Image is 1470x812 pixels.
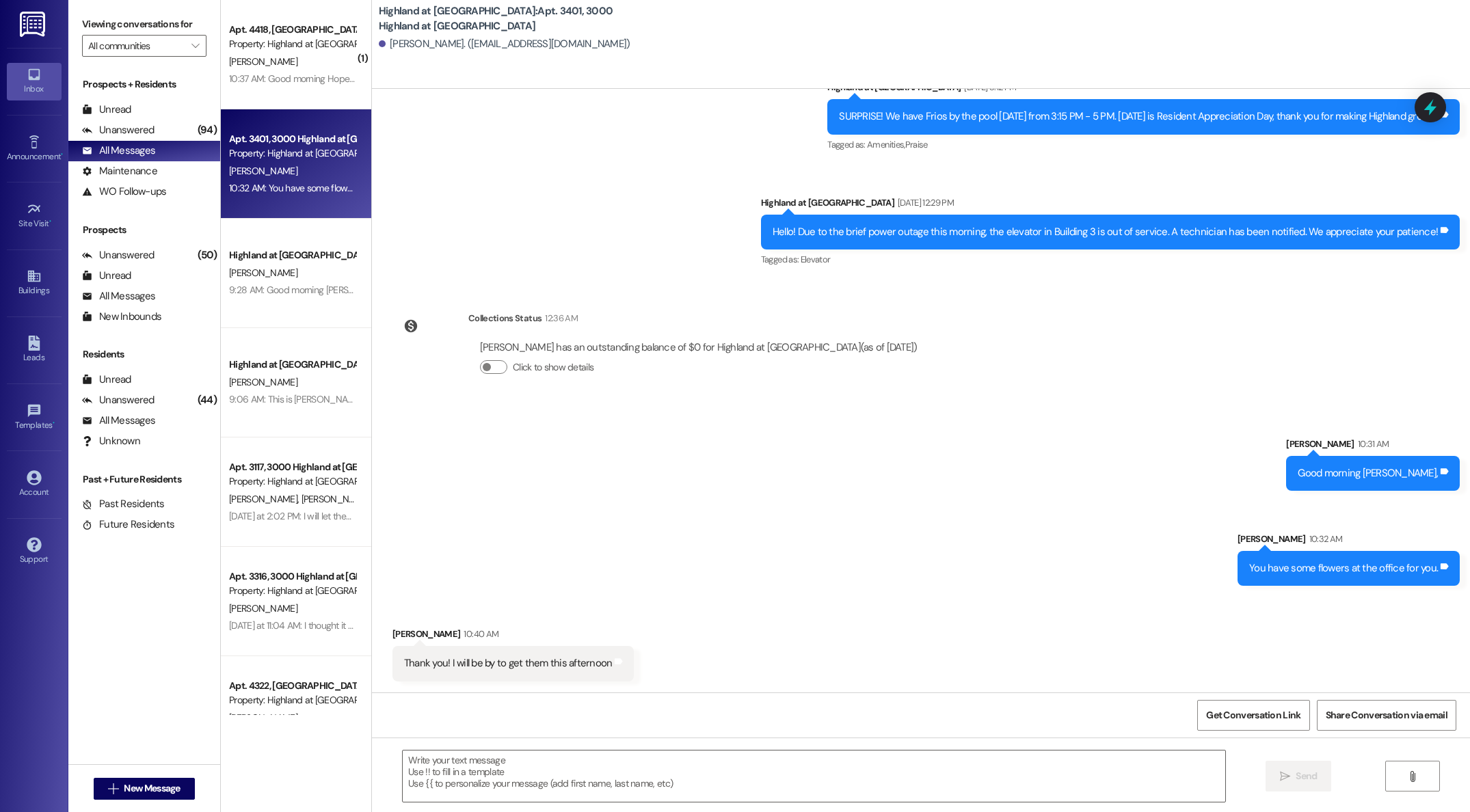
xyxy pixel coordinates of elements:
div: 10:32 AM [1306,532,1343,546]
label: Click to show details [513,360,593,375]
div: Prospects [68,223,220,237]
div: [DATE] at 2:02 PM: I will let them know that [DATE] morning works better. I hope she gets to feel... [229,510,663,522]
div: [PERSON_NAME] [392,627,634,646]
div: Highland at [GEOGRAPHIC_DATA] [229,248,356,262]
div: Property: Highland at [GEOGRAPHIC_DATA] [229,146,356,161]
div: Collections Status [468,311,542,325]
a: Inbox [7,63,62,100]
div: Apt. 3401, 3000 Highland at [GEOGRAPHIC_DATA] [229,132,356,146]
div: [PERSON_NAME] [1286,437,1460,456]
div: Property: Highland at [GEOGRAPHIC_DATA] [229,37,356,51]
div: Unread [82,373,131,387]
label: Viewing conversations for [82,14,206,35]
div: Past + Future Residents [68,472,220,487]
div: Highland at [GEOGRAPHIC_DATA] [761,195,1460,215]
div: Unread [82,103,131,117]
span: • [49,217,51,226]
div: 10:31 AM [1354,437,1389,451]
div: Unanswered [82,123,155,137]
i:  [1407,771,1417,782]
div: 10:32 AM: You have some flowers at the office for you. [229,182,441,194]
input: All communities [88,35,185,57]
div: Good morning [PERSON_NAME], [1298,466,1438,481]
span: Praise [905,139,928,150]
div: 10:37 AM: Good morning Hope! I can't seem to find my mailbox key, I'm sure Ive dropped it. How mu... [229,72,751,85]
div: [PERSON_NAME] [1238,532,1460,551]
a: Site Visit • [7,198,62,234]
a: Leads [7,331,62,368]
i:  [1280,771,1290,782]
div: Property: Highland at [GEOGRAPHIC_DATA] [229,584,356,598]
div: Tagged as: [761,249,1460,269]
div: 10:40 AM [460,627,498,641]
span: Send [1296,769,1317,783]
div: Unanswered [82,248,155,262]
div: Future Residents [82,517,174,532]
div: All Messages [82,144,155,158]
span: • [53,418,55,428]
span: Share Conversation via email [1326,708,1447,722]
span: New Message [124,781,180,796]
div: Apt. 4322, [GEOGRAPHIC_DATA] at [GEOGRAPHIC_DATA] [229,679,356,693]
div: Hello! Due to the brief power outage this morning, the elevator in Building 3 is out of service. ... [773,225,1438,239]
div: 12:36 AM [542,311,578,325]
button: Get Conversation Link [1197,700,1309,731]
i:  [108,783,118,794]
div: 9:06 AM: This is [PERSON_NAME] from Highland at [GEOGRAPHIC_DATA]. I am just following up to see ... [229,393,967,405]
span: [PERSON_NAME] [301,493,369,505]
div: Maintenance [82,164,157,178]
div: (44) [194,390,220,411]
div: (50) [194,245,220,266]
div: Tagged as: [827,135,1460,154]
div: [DATE] at 11:04 AM: I thought it would go away after we left but it is still the same! [229,619,546,632]
div: (94) [194,120,220,141]
a: Templates • [7,399,62,436]
b: Highland at [GEOGRAPHIC_DATA]: Apt. 3401, 3000 Highland at [GEOGRAPHIC_DATA] [379,4,652,33]
div: Property: Highland at [GEOGRAPHIC_DATA] [229,693,356,707]
span: Get Conversation Link [1206,708,1300,722]
div: Apt. 3117, 3000 Highland at [GEOGRAPHIC_DATA] [229,460,356,474]
img: ResiDesk Logo [20,12,48,37]
span: [PERSON_NAME] [229,602,297,614]
div: Prospects + Residents [68,77,220,92]
div: Highland at [GEOGRAPHIC_DATA] [229,357,356,372]
span: [PERSON_NAME] [229,376,297,388]
div: Past Residents [82,497,165,511]
div: Unknown [82,434,140,448]
div: Unanswered [82,393,155,407]
a: Account [7,466,62,503]
div: Thank you! I will be by to get them this afternoon [404,656,613,671]
i:  [191,40,199,51]
span: • [61,150,63,159]
a: Buildings [7,265,62,301]
div: Residents [68,347,220,362]
span: Elevator [801,254,831,265]
div: WO Follow-ups [82,185,166,199]
div: [DATE] 12:29 PM [894,195,954,210]
a: Support [7,533,62,570]
span: [PERSON_NAME] [229,165,297,177]
button: Send [1266,761,1332,791]
div: Unread [82,269,131,283]
div: [PERSON_NAME]. ([EMAIL_ADDRESS][DOMAIN_NAME]) [379,37,630,51]
div: Highland at [GEOGRAPHIC_DATA] [827,80,1460,99]
button: New Message [94,778,195,800]
span: [PERSON_NAME] [229,712,297,724]
div: Apt. 4418, [GEOGRAPHIC_DATA] at [GEOGRAPHIC_DATA] [229,23,356,37]
div: All Messages [82,414,155,428]
div: SURPRISE! We have Frios by the pool [DATE] from 3:15 PM - 5 PM. [DATE] is Resident Appreciation D... [839,109,1438,124]
div: Apt. 3316, 3000 Highland at [GEOGRAPHIC_DATA] [229,569,356,584]
div: [PERSON_NAME] has an outstanding balance of $0 for Highland at [GEOGRAPHIC_DATA] (as of [DATE]) [480,340,918,355]
div: All Messages [82,289,155,303]
button: Share Conversation via email [1317,700,1456,731]
span: [PERSON_NAME] [229,493,302,505]
div: 9:28 AM: Good morning [PERSON_NAME]! I just sent over the updated lease for #3315 that will start... [229,284,918,296]
div: You have some flowers at the office for you. [1249,561,1438,576]
span: [PERSON_NAME] [229,55,297,68]
div: Property: Highland at [GEOGRAPHIC_DATA] [229,474,356,489]
span: Amenities , [867,139,905,150]
span: [PERSON_NAME] [229,267,297,279]
div: New Inbounds [82,310,161,324]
